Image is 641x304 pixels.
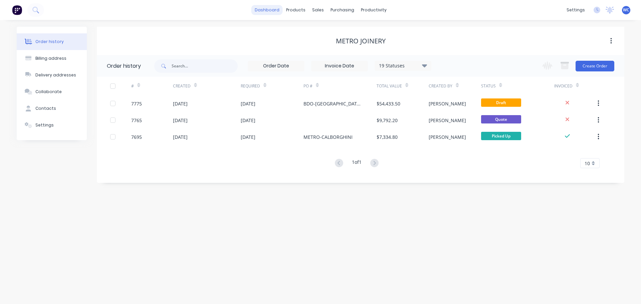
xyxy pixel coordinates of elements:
div: sales [309,5,327,15]
div: Invoiced [554,77,596,95]
div: Created [173,83,191,89]
div: 7765 [131,117,142,124]
span: WC [623,7,629,13]
button: Create Order [576,61,614,71]
div: [DATE] [173,117,188,124]
div: 1 of 1 [352,159,362,168]
span: 10 [585,160,590,167]
div: Total Value [377,83,402,89]
div: 7695 [131,133,142,140]
div: Collaborate [35,89,62,95]
button: Contacts [17,100,87,117]
div: Delivery addresses [35,72,76,78]
div: settings [563,5,588,15]
div: [PERSON_NAME] [429,117,466,124]
input: Invoice Date [311,61,368,71]
div: $7,334.80 [377,133,398,140]
div: $9,792.20 [377,117,398,124]
div: Required [241,77,303,95]
div: Settings [35,122,54,128]
div: Created By [429,83,452,89]
div: Created By [429,77,481,95]
span: Draft [481,98,521,107]
div: # [131,77,173,95]
div: [DATE] [241,100,255,107]
button: Order history [17,33,87,50]
div: [DATE] [173,100,188,107]
div: [DATE] [173,133,188,140]
div: # [131,83,134,89]
div: [DATE] [241,117,255,124]
div: [PERSON_NAME] [429,133,466,140]
span: Picked Up [481,132,521,140]
div: 19 Statuses [375,62,431,69]
div: productivity [358,5,390,15]
div: PO # [303,83,312,89]
a: dashboard [251,5,283,15]
button: Collaborate [17,83,87,100]
div: [DATE] [241,133,255,140]
div: Status [481,77,554,95]
button: Delivery addresses [17,67,87,83]
div: PO # [303,77,377,95]
div: products [283,5,309,15]
div: purchasing [327,5,358,15]
button: Settings [17,117,87,133]
img: Factory [12,5,22,15]
div: Total Value [377,77,429,95]
input: Search... [172,59,238,73]
div: Required [241,83,260,89]
div: BDO-[GEOGRAPHIC_DATA] - PO-3723-28344 [303,100,363,107]
div: Contacts [35,105,56,111]
div: Created [173,77,241,95]
div: METRO-CALBORGHINI [303,133,353,140]
div: Order history [35,39,64,45]
div: $54,433.50 [377,100,400,107]
div: Invoiced [554,83,573,89]
div: Status [481,83,496,89]
input: Order Date [248,61,304,71]
button: Billing address [17,50,87,67]
div: 7775 [131,100,142,107]
span: Quote [481,115,521,123]
div: [PERSON_NAME] [429,100,466,107]
div: Order history [107,62,141,70]
div: Billing address [35,55,66,61]
div: Metro Joinery [336,37,386,45]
